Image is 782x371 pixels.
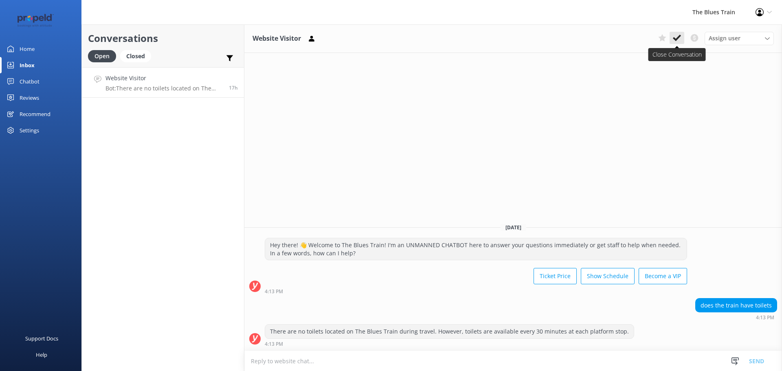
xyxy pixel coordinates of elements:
button: Ticket Price [534,268,577,284]
div: Oct 14 2025 04:13pm (UTC +11:00) Australia/Sydney [265,341,634,347]
div: Support Docs [25,330,58,347]
h3: Website Visitor [253,33,301,44]
div: Inbox [20,57,35,73]
a: Closed [120,51,155,60]
button: Become a VIP [639,268,687,284]
h2: Conversations [88,31,238,46]
button: Show Schedule [581,268,635,284]
strong: 4:13 PM [756,315,774,320]
a: Website VisitorBot:There are no toilets located on The Blues Train during travel. However, toilet... [82,67,244,98]
div: Hey there! 👋 Welcome to The Blues Train! I'm an UNMANNED CHATBOT here to answer your questions im... [265,238,687,260]
div: Assign User [705,32,774,45]
div: There are no toilets located on The Blues Train during travel. However, toilets are available eve... [265,325,634,338]
span: Oct 14 2025 04:13pm (UTC +11:00) Australia/Sydney [229,84,238,91]
div: does the train have toilets [696,299,777,312]
p: Bot: There are no toilets located on The Blues Train during travel. However, toilets are availabl... [105,85,223,92]
div: Chatbot [20,73,40,90]
span: [DATE] [501,224,526,231]
div: Settings [20,122,39,138]
h4: Website Visitor [105,74,223,83]
div: Home [20,41,35,57]
div: Open [88,50,116,62]
div: Help [36,347,47,363]
div: Closed [120,50,151,62]
div: Oct 14 2025 04:13pm (UTC +11:00) Australia/Sydney [695,314,777,320]
strong: 4:13 PM [265,289,283,294]
div: Recommend [20,106,51,122]
img: 12-1677471078.png [12,14,59,27]
div: Reviews [20,90,39,106]
div: Oct 14 2025 04:13pm (UTC +11:00) Australia/Sydney [265,288,687,294]
span: Assign user [709,34,740,43]
strong: 4:13 PM [265,342,283,347]
a: Open [88,51,120,60]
